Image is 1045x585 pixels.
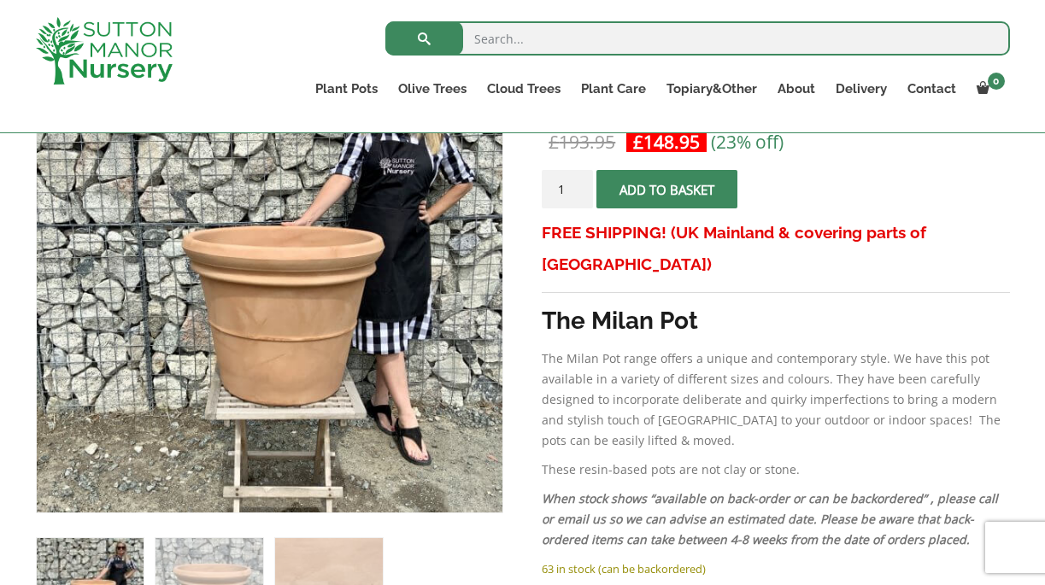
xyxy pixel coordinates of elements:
[36,17,173,85] img: logo
[988,73,1005,90] span: 0
[767,77,825,101] a: About
[549,130,559,154] span: £
[542,490,998,547] em: When stock shows “available on back-order or can be backordered” , please call or email us so we ...
[542,559,1009,579] p: 63 in stock (can be backordered)
[633,130,643,154] span: £
[542,170,593,208] input: Product quantity
[825,77,897,101] a: Delivery
[596,170,737,208] button: Add to basket
[305,77,388,101] a: Plant Pots
[477,77,571,101] a: Cloud Trees
[549,130,615,154] bdi: 193.95
[542,459,1009,480] p: These resin-based pots are not clay or stone.
[571,77,656,101] a: Plant Care
[388,77,477,101] a: Olive Trees
[542,307,698,335] strong: The Milan Pot
[897,77,966,101] a: Contact
[542,217,1009,280] h3: FREE SHIPPING! (UK Mainland & covering parts of [GEOGRAPHIC_DATA])
[656,77,767,101] a: Topiary&Other
[711,130,784,154] span: (23% off)
[385,21,1010,56] input: Search...
[542,348,1009,451] p: The Milan Pot range offers a unique and contemporary style. We have this pot available in a varie...
[966,77,1010,101] a: 0
[633,130,700,154] bdi: 148.95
